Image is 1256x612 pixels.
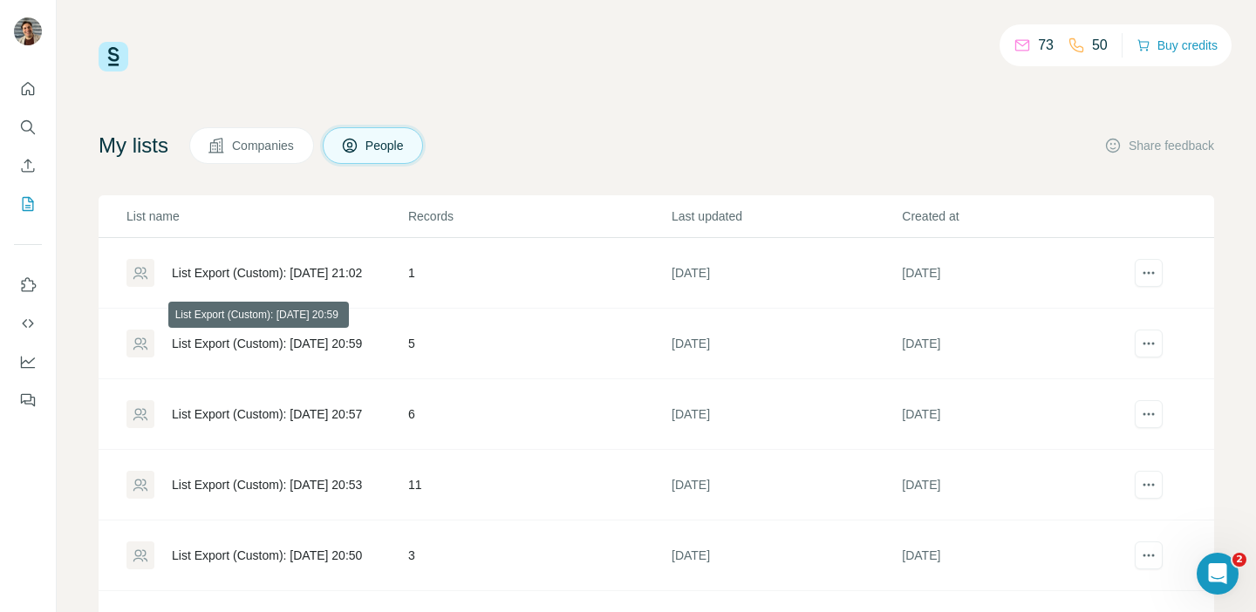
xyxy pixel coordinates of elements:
div: List Export (Custom): [DATE] 20:50 [172,547,362,564]
button: Use Surfe API [14,308,42,339]
span: 2 [1232,553,1246,567]
td: [DATE] [901,379,1131,450]
p: Records [408,207,670,225]
button: actions [1135,330,1163,357]
td: 11 [407,450,671,520]
button: actions [1135,259,1163,287]
iframe: Intercom live chat [1197,553,1239,595]
p: Created at [902,207,1130,225]
td: [DATE] [671,238,901,309]
td: [DATE] [671,520,901,591]
button: Quick start [14,73,42,105]
p: 73 [1038,35,1054,56]
div: List Export (Custom): [DATE] 20:53 [172,476,362,493]
td: 5 [407,309,671,379]
h4: My lists [99,132,168,160]
td: [DATE] [901,309,1131,379]
img: Surfe Logo [99,42,128,71]
div: List Export (Custom): [DATE] 20:59 [172,335,362,352]
button: Search [14,112,42,143]
button: Feedback [14,384,42,416]
p: Last updated [672,207,900,225]
p: 50 [1092,35,1108,56]
td: 1 [407,238,671,309]
td: [DATE] [901,450,1131,520]
span: People [365,137,406,154]
div: List Export (Custom): [DATE] 20:57 [172,405,362,423]
td: [DATE] [671,309,901,379]
button: Buy credits [1137,33,1218,58]
button: actions [1135,400,1163,428]
td: [DATE] [671,379,901,450]
p: List name [126,207,406,225]
div: List Export (Custom): [DATE] 21:02 [172,264,362,282]
button: Enrich CSV [14,150,42,181]
td: 3 [407,520,671,591]
button: actions [1135,471,1163,499]
button: Dashboard [14,346,42,377]
button: Share feedback [1104,137,1214,154]
button: actions [1135,541,1163,569]
td: 6 [407,379,671,450]
img: Avatar [14,17,42,45]
span: Companies [232,137,296,154]
button: Use Surfe on LinkedIn [14,269,42,301]
td: [DATE] [901,238,1131,309]
td: [DATE] [671,450,901,520]
td: [DATE] [901,520,1131,591]
button: My lists [14,188,42,220]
